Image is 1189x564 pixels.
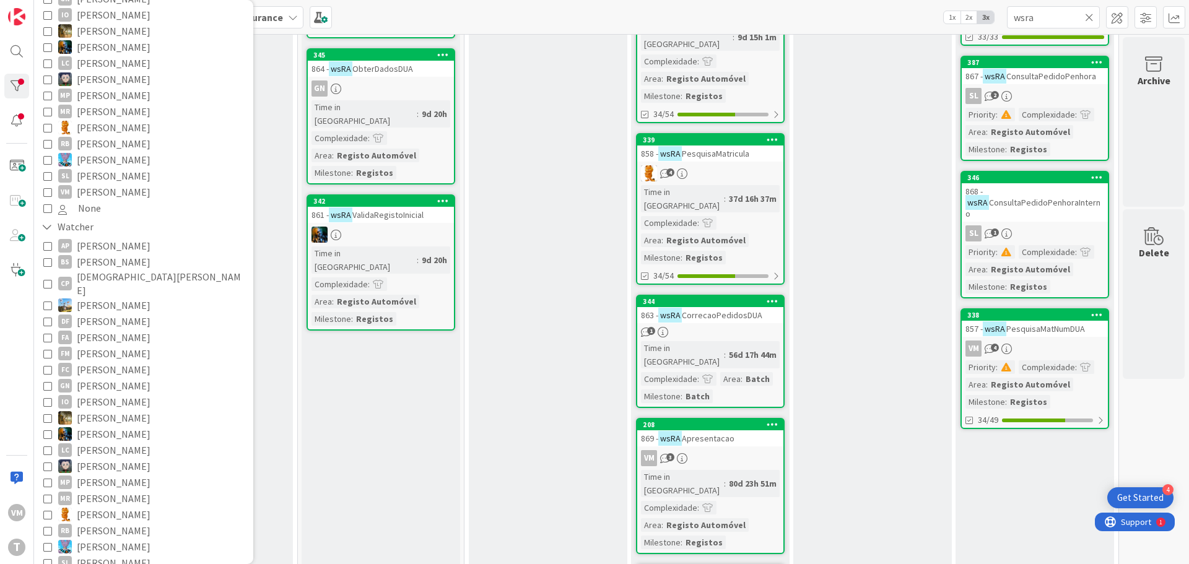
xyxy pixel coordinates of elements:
div: 338 [967,311,1108,319]
div: 4 [1162,484,1174,495]
span: : [996,108,998,121]
span: : [724,477,726,490]
span: : [368,277,370,291]
a: 342861 -wsRAValidaRegistoInicialJCTime in [GEOGRAPHIC_DATA]:9d 20hComplexidade:Area:Registo Autom... [307,194,455,331]
div: Complexidade [641,216,697,230]
button: SL [PERSON_NAME] [43,168,244,184]
span: : [681,89,682,103]
span: 861 - [311,209,329,220]
div: Complexidade [311,131,368,145]
span: : [332,295,334,308]
div: RL [637,165,783,181]
span: PesquisaMatricula [682,148,749,159]
div: Time in [GEOGRAPHIC_DATA] [641,470,724,497]
span: : [996,245,998,259]
button: JC [PERSON_NAME] [43,410,244,426]
div: Get Started [1117,492,1164,504]
div: 56d 17h 44m [726,348,780,362]
a: 344863 -wsRACorrecaoPedidosDUATime in [GEOGRAPHIC_DATA]:56d 17h 44mComplexidade:Area:BatchMilesto... [636,295,785,408]
div: MP [58,475,72,489]
div: SL [965,225,982,241]
span: : [351,166,353,180]
button: GN [PERSON_NAME] [43,378,244,394]
div: Registos [682,89,726,103]
button: SF [PERSON_NAME] [43,152,244,168]
div: 9d 20h [419,107,450,121]
span: : [681,251,682,264]
div: Complexidade [311,277,368,291]
button: MP [PERSON_NAME] [43,87,244,103]
input: Quick Filter... [1007,6,1100,28]
div: VM [641,450,657,466]
span: [PERSON_NAME] [77,442,150,458]
span: : [1075,245,1077,259]
button: FC [PERSON_NAME] [43,362,244,378]
span: 34/49 [978,414,998,427]
div: CP [58,277,72,290]
span: [PERSON_NAME] [77,378,150,394]
div: Area [311,149,332,162]
span: Support [26,2,56,17]
div: 346868 -wsRAConsultaPedidoPenhoraInterno [962,172,1108,222]
span: [PERSON_NAME] [77,55,150,71]
div: Area [720,372,741,386]
div: JC [308,227,454,243]
div: 387 [967,58,1108,67]
span: : [697,501,699,514]
div: Registo Automóvel [988,262,1073,276]
div: FC [58,363,72,376]
div: SL [965,88,982,104]
span: [PERSON_NAME] [77,136,150,152]
span: : [351,312,353,326]
div: Complexidade [1019,360,1075,374]
div: VM [962,341,1108,357]
span: ConsultaPedidoPenhora [1006,71,1096,82]
div: Area [965,125,986,139]
div: Complexidade [1019,245,1075,259]
img: DG [58,298,72,312]
a: 208869 -wsRAApresentacaoVMTime in [GEOGRAPHIC_DATA]:80d 23h 51mComplexidade:Area:Registo Automóve... [636,418,785,554]
mark: wsRA [658,146,682,160]
button: LC [PERSON_NAME] [43,442,244,458]
div: BS [58,255,72,269]
div: Time in [GEOGRAPHIC_DATA] [311,100,417,128]
div: Registos [1007,395,1050,409]
span: : [1075,360,1077,374]
div: 37d 16h 37m [726,192,780,206]
span: : [697,372,699,386]
img: RL [58,121,72,134]
div: VM [58,185,72,199]
div: 342 [313,197,454,206]
button: LS [PERSON_NAME] [43,458,244,474]
button: RB [PERSON_NAME] [43,523,244,539]
button: JC [PERSON_NAME] [43,39,244,55]
div: Registo Automóvel [334,149,419,162]
img: JC [311,227,328,243]
div: Milestone [965,142,1005,156]
div: 346 [967,173,1108,182]
div: Registo Automóvel [663,72,749,85]
span: : [1005,395,1007,409]
div: Area [641,518,661,532]
span: 2 [991,91,999,99]
span: : [332,149,334,162]
span: 869 - [641,433,658,444]
span: [PERSON_NAME] [77,506,150,523]
span: 34/54 [653,269,674,282]
span: [PERSON_NAME] [77,313,150,329]
button: JC [PERSON_NAME] [43,426,244,442]
button: CP [DEMOGRAPHIC_DATA][PERSON_NAME] [43,270,244,297]
div: VM [637,450,783,466]
img: RL [58,508,72,521]
span: : [661,518,663,532]
span: [PERSON_NAME] [77,254,150,270]
span: [PERSON_NAME] [77,184,150,200]
div: Priority [965,108,996,121]
button: LS [PERSON_NAME] [43,71,244,87]
button: DG [PERSON_NAME] [43,297,244,313]
div: 387 [962,57,1108,68]
a: 346868 -wsRAConsultaPedidoPenhoraInternoSLPriority:Complexidade:Area:Registo AutomóvelMilestone:R... [960,171,1109,298]
span: None [78,200,101,216]
img: JC [58,24,72,38]
span: : [996,360,998,374]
